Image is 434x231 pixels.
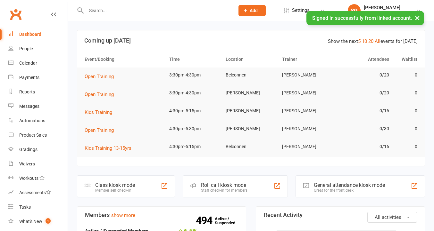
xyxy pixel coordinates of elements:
[336,103,392,118] td: 0/16
[19,190,51,195] div: Assessments
[223,51,279,68] th: Location
[196,216,215,225] strong: 494
[8,186,68,200] a: Assessments
[264,212,417,218] h3: Recent Activity
[19,32,41,37] div: Dashboard
[368,38,373,44] a: 20
[392,85,420,100] td: 0
[19,176,38,181] div: Workouts
[19,89,35,94] div: Reports
[375,214,401,220] span: All activities
[364,11,400,16] div: Chopper's Gym
[85,74,114,79] span: Open Training
[46,218,51,224] span: 1
[19,46,33,51] div: People
[166,51,223,68] th: Time
[85,127,114,133] span: Open Training
[312,15,412,21] span: Signed in successfully from linked account.
[19,161,35,166] div: Waivers
[412,11,423,25] button: ×
[364,5,400,11] div: [PERSON_NAME]
[8,27,68,42] a: Dashboard
[392,121,420,136] td: 0
[166,103,223,118] td: 4:30pm-5:15pm
[336,68,392,83] td: 0/20
[392,51,420,68] th: Waitlist
[8,171,68,186] a: Workouts
[82,51,166,68] th: Event/Booking
[166,68,223,83] td: 3:30pm-4:30pm
[201,188,247,193] div: Staff check-in for members
[279,139,336,154] td: [PERSON_NAME]
[279,68,336,83] td: [PERSON_NAME]
[336,139,392,154] td: 0/16
[85,144,136,152] button: Kids Training 13-15yrs
[19,132,47,138] div: Product Sales
[392,139,420,154] td: 0
[314,188,385,193] div: Great for the front desk
[336,85,392,100] td: 0/20
[223,139,279,154] td: Belconnen
[8,99,68,114] a: Messages
[19,147,38,152] div: Gradings
[279,85,336,100] td: [PERSON_NAME]
[85,126,118,134] button: Open Training
[8,114,68,128] a: Automations
[95,182,135,188] div: Class kiosk mode
[95,188,135,193] div: Member self check-in
[375,38,380,44] a: All
[292,3,310,18] span: Settings
[166,85,223,100] td: 3:30pm-4:30pm
[8,200,68,214] a: Tasks
[19,60,37,66] div: Calendar
[85,108,117,116] button: Kids Training
[250,8,258,13] span: Add
[358,38,361,44] a: 5
[19,204,31,210] div: Tasks
[19,219,42,224] div: What's New
[85,212,238,218] h3: Members
[8,157,68,171] a: Waivers
[84,6,230,15] input: Search...
[223,103,279,118] td: [PERSON_NAME]
[8,56,68,70] a: Calendar
[215,212,243,230] a: 494Active / Suspended
[367,212,417,223] button: All activities
[8,70,68,85] a: Payments
[336,121,392,136] td: 0/30
[85,92,114,97] span: Open Training
[279,103,336,118] td: [PERSON_NAME]
[19,75,39,80] div: Payments
[166,121,223,136] td: 4:30pm-5:30pm
[392,68,420,83] td: 0
[392,103,420,118] td: 0
[85,73,118,80] button: Open Training
[223,68,279,83] td: Belconnen
[19,118,45,123] div: Automations
[8,42,68,56] a: People
[348,4,361,17] div: SG
[279,51,336,68] th: Trainer
[84,37,418,44] h3: Coming up [DATE]
[8,214,68,229] a: What's New1
[314,182,385,188] div: General attendance kiosk mode
[223,85,279,100] td: [PERSON_NAME]
[8,128,68,142] a: Product Sales
[238,5,266,16] button: Add
[8,6,24,22] a: Clubworx
[362,38,367,44] a: 10
[166,139,223,154] td: 4:30pm-5:15pm
[336,51,392,68] th: Attendees
[223,121,279,136] td: [PERSON_NAME]
[8,85,68,99] a: Reports
[85,145,131,151] span: Kids Training 13-15yrs
[19,104,39,109] div: Messages
[201,182,247,188] div: Roll call kiosk mode
[279,121,336,136] td: [PERSON_NAME]
[8,142,68,157] a: Gradings
[85,91,118,98] button: Open Training
[328,37,418,45] div: Show the next events for [DATE]
[85,109,112,115] span: Kids Training
[111,212,135,218] a: show more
